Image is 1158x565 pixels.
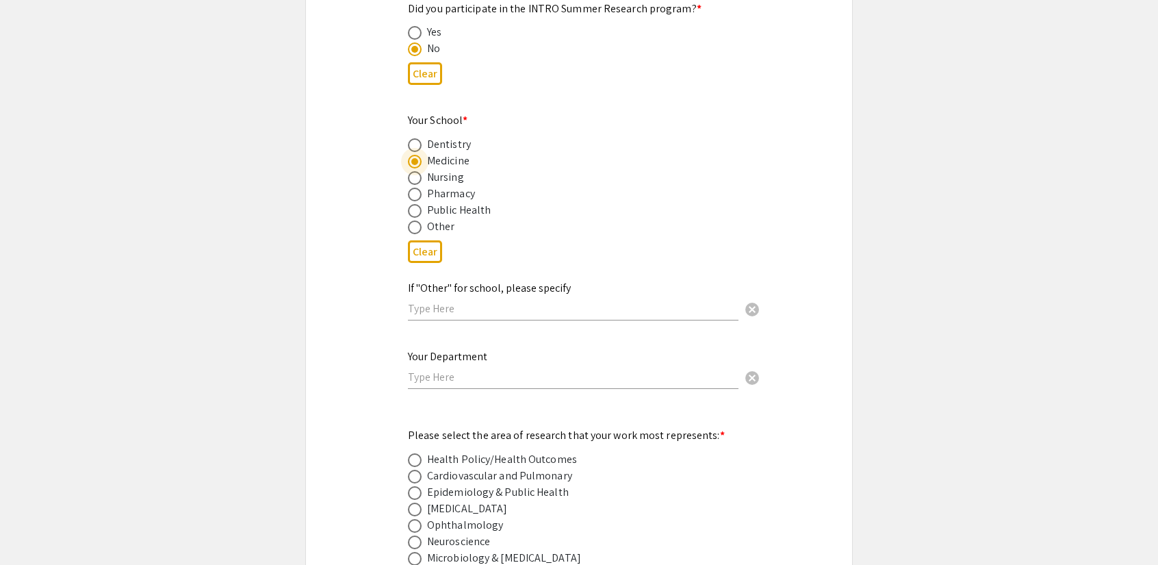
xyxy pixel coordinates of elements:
[408,428,725,442] mat-label: Please select the area of research that your work most represents:
[427,24,441,40] div: Yes
[408,370,738,384] input: Type Here
[427,218,455,235] div: Other
[427,451,577,468] div: Health Policy/Health Outcomes
[427,484,569,501] div: Epidemiology & Public Health
[427,501,507,517] div: [MEDICAL_DATA]
[427,40,440,57] div: No
[427,169,464,186] div: Nursing
[408,281,571,295] mat-label: If "Other" for school, please specify
[738,364,766,391] button: Clear
[427,202,491,218] div: Public Health
[427,153,469,169] div: Medicine
[408,349,487,364] mat-label: Your Department
[427,136,471,153] div: Dentistry
[10,503,58,555] iframe: Chat
[744,370,760,386] span: cancel
[427,533,490,550] div: Neuroscience
[427,186,475,202] div: Pharmacy
[427,517,503,533] div: Ophthalmology
[408,301,738,316] input: Type Here
[744,301,760,318] span: cancel
[408,240,442,263] button: Clear
[408,113,467,127] mat-label: Your School
[738,295,766,323] button: Clear
[408,62,442,85] button: Clear
[427,468,572,484] div: Cardiovascular and Pulmonary
[408,1,702,16] mat-label: Did you participate in the INTRO Summer Research program?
